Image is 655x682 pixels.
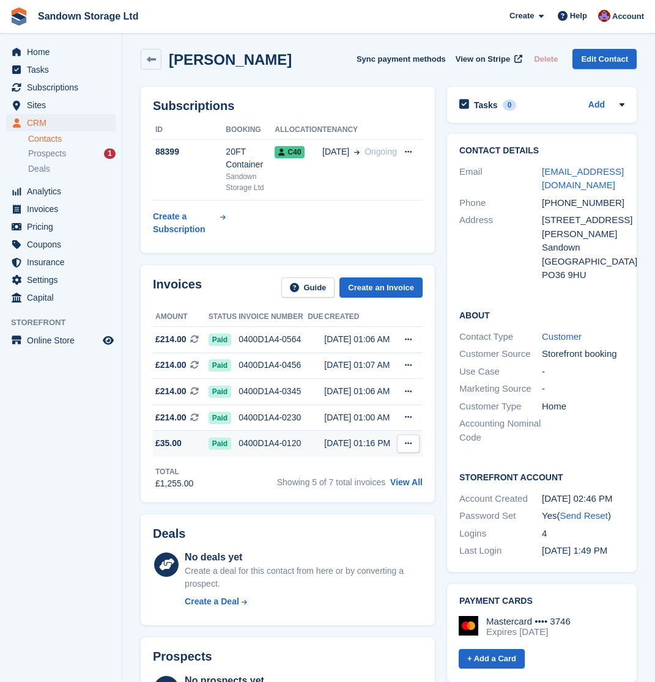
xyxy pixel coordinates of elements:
[6,271,116,288] a: menu
[209,334,231,346] span: Paid
[27,79,100,96] span: Subscriptions
[560,510,607,521] a: Send Reset
[459,382,542,396] div: Marketing Source
[27,289,100,306] span: Capital
[27,97,100,114] span: Sites
[27,332,100,349] span: Online Store
[209,359,231,372] span: Paid
[239,437,308,450] div: 0400D1A4-0120
[542,492,624,506] div: [DATE] 02:46 PM
[27,271,100,288] span: Settings
[155,477,193,490] div: £1,255.00
[6,236,116,253] a: menu
[459,492,542,506] div: Account Created
[509,10,534,22] span: Create
[459,509,542,523] div: Password Set
[239,359,308,372] div: 0400D1A4-0456
[239,333,308,346] div: 0400D1A4-0564
[459,616,478,636] img: Mastercard Logo
[209,412,231,424] span: Paid
[486,626,571,637] div: Expires [DATE]
[486,616,571,627] div: Mastercard •••• 3746
[459,330,542,344] div: Contact Type
[542,268,624,282] div: PO36 9HU
[153,650,212,664] h2: Prospects
[153,527,185,541] h2: Deals
[6,97,116,114] a: menu
[27,61,100,78] span: Tasks
[6,254,116,271] a: menu
[6,200,116,218] a: menu
[239,307,308,327] th: Invoice number
[10,7,28,26] img: stora-icon-8386f47178a22dfd0bd8f6a31ec36ba5ce8667c1dd55bd0f319d3a0aa187defe.svg
[185,595,239,608] div: Create a Deal
[6,289,116,306] a: menu
[542,213,624,241] div: [STREET_ADDRESS][PERSON_NAME]
[459,146,624,156] h2: Contact Details
[324,359,395,372] div: [DATE] 01:07 AM
[6,183,116,200] a: menu
[542,400,624,414] div: Home
[27,236,100,253] span: Coupons
[6,61,116,78] a: menu
[27,114,100,131] span: CRM
[27,183,100,200] span: Analytics
[209,438,231,450] span: Paid
[153,99,423,113] h2: Subscriptions
[275,120,322,140] th: Allocation
[459,649,525,669] a: + Add a Card
[324,437,395,450] div: [DATE] 01:16 PM
[459,417,542,444] div: Accounting Nominal Code
[612,10,644,23] span: Account
[169,51,292,68] h2: [PERSON_NAME]
[542,241,624,255] div: Sandown
[542,347,624,361] div: Storefront booking
[503,100,517,111] div: 0
[456,53,510,65] span: View on Stripe
[322,120,397,140] th: Tenancy
[185,550,423,565] div: No deals yet
[598,10,610,22] img: Chloe Lovelock-Brown
[6,218,116,235] a: menu
[239,385,308,398] div: 0400D1A4-0345
[572,49,637,69] a: Edit Contact
[357,49,446,69] button: Sync payment methods
[542,365,624,379] div: -
[459,347,542,361] div: Customer Source
[542,255,624,269] div: [GEOGRAPHIC_DATA]
[155,437,182,450] span: £35.00
[153,210,218,236] div: Create a Subscription
[28,147,116,160] a: Prospects 1
[101,333,116,348] a: Preview store
[451,49,525,69] a: View on Stripe
[324,333,395,346] div: [DATE] 01:06 AM
[185,595,423,608] a: Create a Deal
[459,471,624,483] h2: Storefront Account
[542,509,624,523] div: Yes
[322,145,349,158] span: [DATE]
[155,411,187,424] span: £214.00
[542,545,607,555] time: 2025-06-03 12:49:15 UTC
[27,200,100,218] span: Invoices
[153,120,226,140] th: ID
[153,205,226,241] a: Create a Subscription
[155,385,187,398] span: £214.00
[459,365,542,379] div: Use Case
[28,148,66,159] span: Prospects
[153,145,226,158] div: 88399
[6,114,116,131] a: menu
[542,382,624,396] div: -
[226,120,275,140] th: Booking
[542,331,582,342] a: Customer
[226,171,275,193] div: Sandown Storage Ltd
[390,477,423,487] a: View All
[459,196,542,210] div: Phone
[239,411,308,424] div: 0400D1A4-0230
[542,527,624,541] div: 4
[28,163,116,175] a: Deals
[27,218,100,235] span: Pricing
[28,163,50,175] span: Deals
[153,277,202,298] h2: Invoices
[459,596,624,606] h2: Payment cards
[474,100,498,111] h2: Tasks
